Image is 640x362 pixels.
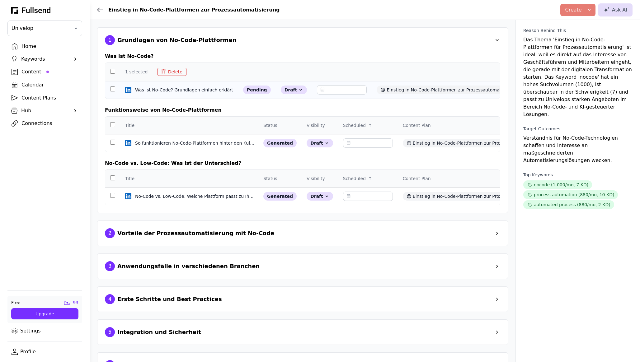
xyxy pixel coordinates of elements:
a: Home [7,41,82,52]
div: generated [263,139,297,147]
div: Grundlagen von No-Code-Plattformen [117,36,236,44]
div: 2 [105,228,115,238]
div: Einstieg in No-Code-Plattformen zur Prozessautomatisierung [403,139,548,147]
a: Connections [7,118,82,129]
div: Content [21,68,78,76]
div: Vorteile der Prozessautomatisierung mit No-Code [117,229,274,238]
div: So funktionieren No-Code-Plattformen hinter den Kulissen [135,140,255,146]
div: Target Outcomes [523,126,560,132]
div: Visibility [307,122,325,128]
div: (880/mo, 2 KD) [577,202,610,208]
div: Title [125,175,134,182]
div: Content Plan [403,122,431,128]
div: Hub [21,107,68,114]
div: Draft [307,139,333,147]
div: 1 [105,35,115,45]
div: ↑ [368,175,372,182]
div: Einstieg in No-Code-Plattformen zur Prozessautomatisierung [108,6,280,14]
div: Create [565,6,582,14]
div: Funktionsweise von No-Code-Plattformen [105,106,500,114]
div: ↑ [368,122,372,128]
div: Das Thema 'Einstieg in No-Code-Plattformen für Prozessautomatisierung' ist ideal, weil es direkt ... [523,27,633,118]
div: Verständnis für No-Code-Technologien schaffen und Interesse an maßgeschneiderten Automatisierungs... [523,126,633,164]
div: Top Keywords [523,172,553,178]
div: Was ist No-Code? Grundlagen einfach erklärt [135,87,234,93]
div: Erste Schritte und Best Practices [117,295,222,304]
span: Univelop [12,25,69,32]
div: Free [11,299,21,306]
div: Draft [281,86,307,94]
div: No-Code vs. Low-Code: Welche Plattform passt zu Ihrem Unternehmen? [135,193,255,199]
div: process automation [534,192,577,198]
div: (1.000/mo, 7 KD) [551,182,588,188]
div: Einstieg in No-Code-Plattformen zur Prozessautomatisierung [377,86,522,94]
div: Draft [307,192,333,201]
div: Title [125,122,134,128]
div: automated process [534,202,576,208]
div: Status [263,175,277,182]
div: Status [263,122,277,128]
div: Was ist No-Code? [105,53,500,60]
div: pending [243,86,271,94]
div: 3 [105,261,115,271]
button: Delete [158,68,186,76]
button: Univelop [7,21,82,36]
a: Profile [7,346,82,357]
div: Anwendungsfälle in verschiedenen Branchen [117,262,260,271]
div: Scheduled [343,175,366,182]
a: Content [7,67,82,77]
a: Settings [7,326,82,336]
div: (880/mo, 10 KD) [578,192,614,198]
div: Connections [21,120,78,127]
div: Ask AI [603,6,627,14]
div: Einstieg in No-Code-Plattformen zur Prozessautomatisierung [403,192,548,201]
a: Calendar [7,80,82,90]
div: Visibility [307,175,325,182]
div: Scheduled [343,122,366,128]
div: generated [263,192,297,201]
div: Content Plans [21,94,78,102]
button: Upgrade [11,308,78,319]
div: 93 [73,299,78,306]
a: Content Plans [7,93,82,103]
div: 1 selected [125,69,150,75]
div: Home [21,43,78,50]
button: Ask AI [598,3,633,16]
button: Create [560,4,595,16]
div: No-Code vs. Low-Code: Was ist der Unterschied? [105,160,500,167]
div: Upgrade [16,311,73,317]
div: 5 [105,327,115,337]
div: Calendar [21,81,78,89]
div: Content Plan [403,175,431,182]
div: nocode [534,182,550,188]
div: Keywords [21,55,68,63]
div: 4 [105,294,115,304]
div: Reason Behind This [523,27,566,34]
div: Integration und Sicherheit [117,328,201,336]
